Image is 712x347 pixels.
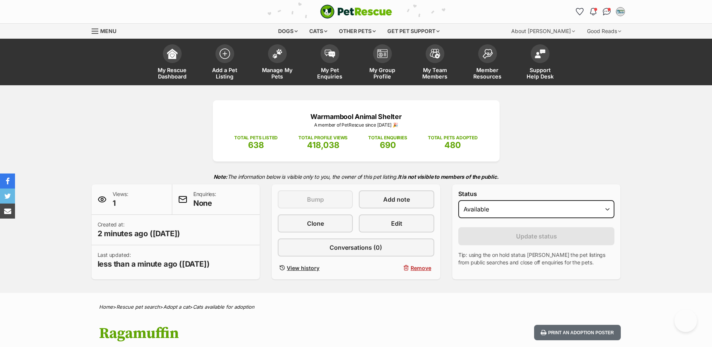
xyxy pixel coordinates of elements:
[383,195,410,204] span: Add note
[590,8,596,15] img: notifications-46538b983faf8c2785f20acdc204bb7945ddae34d4c08c2a6579f10ce5e182be.svg
[155,67,189,80] span: My Rescue Dashboard
[163,304,190,310] a: Adopt a cat
[113,198,128,208] span: 1
[100,28,116,34] span: Menu
[193,198,216,208] span: None
[603,8,611,15] img: chat-41dd97257d64d25036548639549fe6c8038ab92f7586957e7f3b1b290dea8141.svg
[382,24,445,39] div: Get pet support
[193,304,254,310] a: Cats available for adoption
[99,325,417,342] h1: Ragamuffin
[368,134,407,141] p: TOTAL ENQUIRIES
[214,173,227,180] strong: Note:
[428,134,478,141] p: TOTAL PETS ADOPTED
[334,24,381,39] div: Other pets
[359,263,434,273] button: Remove
[535,49,545,58] img: help-desk-icon-fdf02630f3aa405de69fd3d07c3f3aa587a6932b1a1747fa1d2bba05be0121f9.svg
[325,50,335,58] img: pet-enquiries-icon-7e3ad2cf08bfb03b45e93fb7055b45f3efa6380592205ae92323e6603595dc1f.svg
[208,67,242,80] span: Add a Pet Listing
[116,304,160,310] a: Rescue pet search
[92,169,621,184] p: The information below is visible only to you, the owner of this pet listing.
[248,140,264,150] span: 638
[304,24,333,39] div: Cats
[430,49,440,59] img: team-members-icon-5396bd8760b3fe7c0b43da4ab00e1e3bb1a5d9ba89233759b79545d2d3fc5d0d.svg
[199,41,251,85] a: Add a Pet Listing
[98,228,181,239] span: 2 minutes ago ([DATE])
[80,304,632,310] div: > > >
[278,263,353,273] a: View history
[307,195,324,204] span: Bump
[461,41,514,85] a: Member Resources
[418,67,452,80] span: My Team Members
[98,221,181,239] p: Created at:
[98,251,210,269] p: Last updated:
[320,5,392,19] a: PetRescue
[574,6,586,18] a: Favourites
[458,251,615,266] p: Tip: using the on hold status [PERSON_NAME] the pet listings from public searches and close off e...
[330,243,382,252] span: Conversations (0)
[391,219,402,228] span: Edit
[278,238,434,256] a: Conversations (0)
[273,24,303,39] div: Dogs
[674,309,697,332] iframe: Help Scout Beacon - Open
[260,67,294,80] span: Manage My Pets
[307,140,339,150] span: 418,038
[582,24,626,39] div: Good Reads
[523,67,557,80] span: Support Help Desk
[574,6,626,18] ul: Account quick links
[99,304,113,310] a: Home
[220,48,230,59] img: add-pet-listing-icon-0afa8454b4691262ce3f59096e99ab1cd57d4a30225e0717b998d2c9b9846f56.svg
[444,140,461,150] span: 480
[167,48,178,59] img: dashboard-icon-eb2f2d2d3e046f16d808141f083e7271f6b2e854fb5c12c21221c1fb7104beca.svg
[320,5,392,19] img: logo-cat-932fe2b9b8326f06289b0f2fb663e598f794de774fb13d1741a6617ecf9a85b4.svg
[482,49,493,59] img: member-resources-icon-8e73f808a243e03378d46382f2149f9095a855e16c252ad45f914b54edf8863c.svg
[298,134,348,141] p: TOTAL PROFILE VIEWS
[516,232,557,241] span: Update status
[471,67,504,80] span: Member Resources
[287,264,319,272] span: View history
[224,112,488,122] p: Warrnambool Animal Shelter
[359,214,434,232] a: Edit
[409,41,461,85] a: My Team Members
[356,41,409,85] a: My Group Profile
[92,24,122,37] a: Menu
[359,190,434,208] a: Add note
[113,190,128,208] p: Views:
[278,214,353,232] a: Clone
[272,49,283,59] img: manage-my-pets-icon-02211641906a0b7f246fdf0571729dbe1e7629f14944591b6c1af311fb30b64b.svg
[193,190,216,208] p: Enquiries:
[304,41,356,85] a: My Pet Enquiries
[614,6,626,18] button: My account
[398,173,499,180] strong: It is not visible to members of the public.
[587,6,599,18] button: Notifications
[514,41,566,85] a: Support Help Desk
[458,190,615,197] label: Status
[534,325,620,340] button: Print an adoption poster
[380,140,396,150] span: 690
[251,41,304,85] a: Manage My Pets
[458,227,615,245] button: Update status
[224,122,488,128] p: A member of PetRescue since [DATE] 🎉
[278,190,353,208] button: Bump
[411,264,431,272] span: Remove
[313,67,347,80] span: My Pet Enquiries
[234,134,278,141] p: TOTAL PETS LISTED
[506,24,580,39] div: About [PERSON_NAME]
[601,6,613,18] a: Conversations
[146,41,199,85] a: My Rescue Dashboard
[377,49,388,58] img: group-profile-icon-3fa3cf56718a62981997c0bc7e787c4b2cf8bcc04b72c1350f741eb67cf2f40e.svg
[98,259,210,269] span: less than a minute ago ([DATE])
[617,8,624,15] img: Alicia franklin profile pic
[366,67,399,80] span: My Group Profile
[307,219,324,228] span: Clone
